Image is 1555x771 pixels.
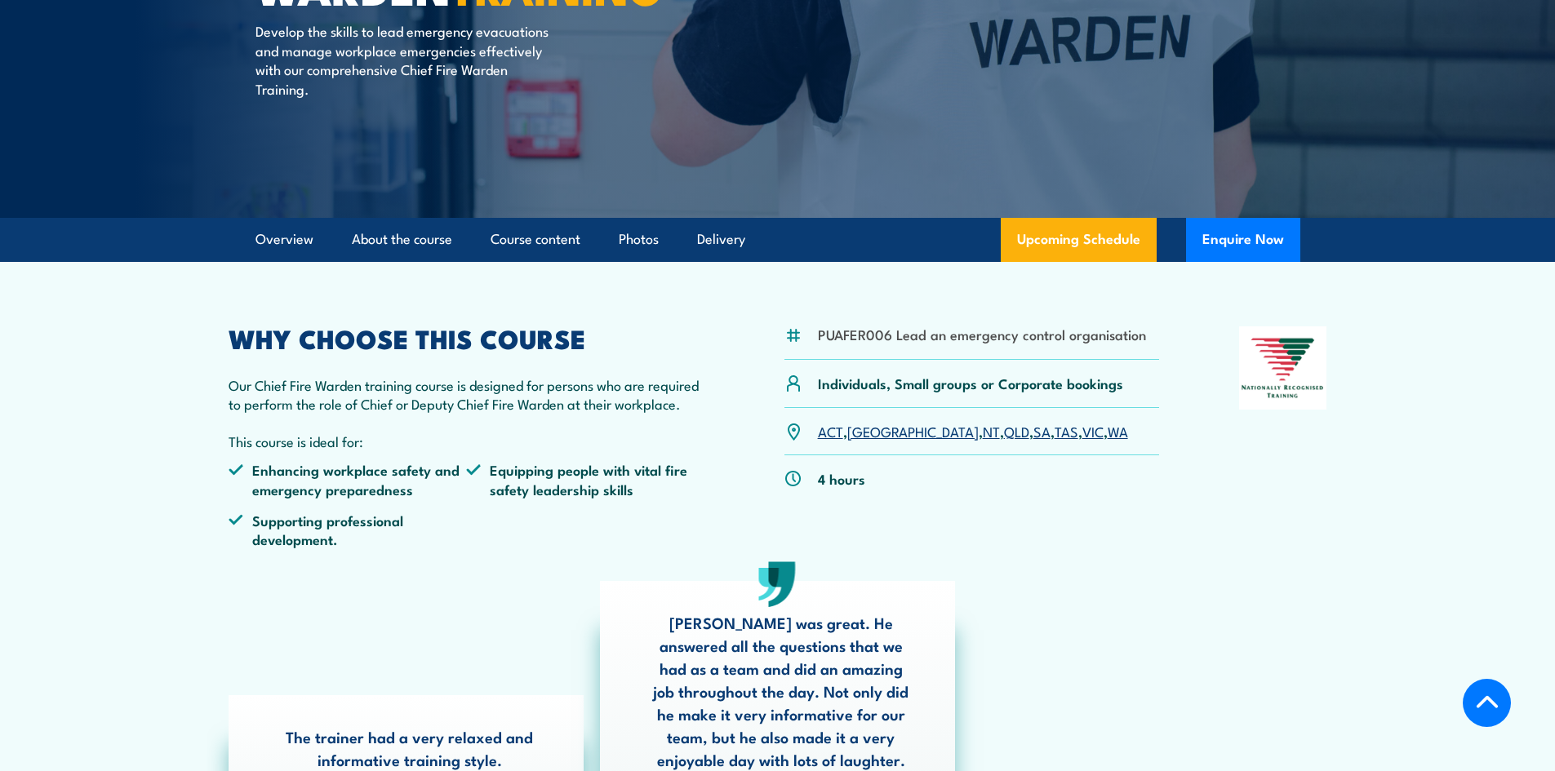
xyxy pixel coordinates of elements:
a: [GEOGRAPHIC_DATA] [847,421,979,441]
p: Develop the skills to lead emergency evacuations and manage workplace emergencies effectively wit... [255,21,553,98]
li: Enhancing workplace safety and emergency preparedness [229,460,467,498]
p: Our Chief Fire Warden training course is designed for persons who are required to perform the rol... [229,375,705,414]
li: Supporting professional development. [229,511,467,549]
a: Upcoming Schedule [1001,218,1157,262]
a: NT [983,421,1000,441]
a: SA [1033,421,1051,441]
button: Enquire Now [1186,218,1300,262]
a: Photos [619,218,659,261]
a: WA [1108,421,1128,441]
a: Course content [491,218,580,261]
img: Nationally Recognised Training logo. [1239,326,1327,410]
a: VIC [1082,421,1104,441]
p: [PERSON_NAME] was great. He answered all the questions that we had as a team and did an amazing j... [648,611,914,771]
a: QLD [1004,421,1029,441]
li: PUAFER006 Lead an emergency control organisation [818,325,1146,343]
a: About the course [352,218,452,261]
p: Individuals, Small groups or Corporate bookings [818,374,1123,392]
p: , , , , , , , [818,422,1128,441]
a: TAS [1055,421,1078,441]
li: Equipping people with vital fire safety leadership skills [466,460,704,498]
a: Delivery [697,218,745,261]
a: ACT [818,421,843,441]
p: 4 hours [818,469,865,488]
p: This course is ideal for: [229,432,705,450]
a: Overview [255,218,313,261]
p: The trainer had a very relaxed and informative training style. [277,725,543,771]
h2: WHY CHOOSE THIS COURSE [229,326,705,349]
